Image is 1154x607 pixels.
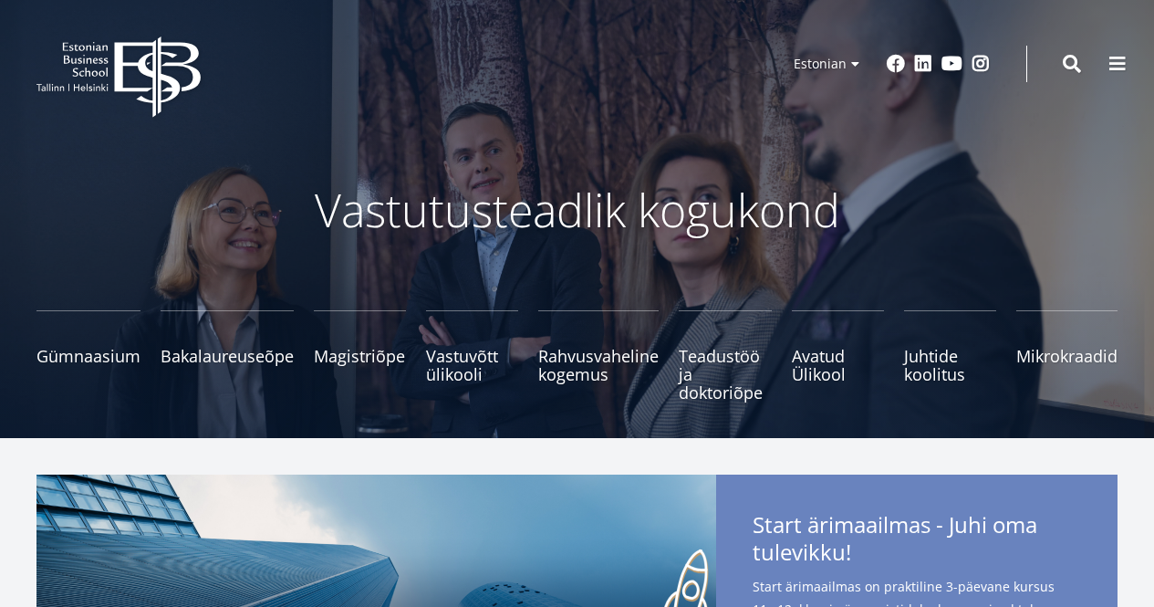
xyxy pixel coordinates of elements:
a: Avatud Ülikool [792,310,884,402]
span: Rahvusvaheline kogemus [538,347,659,383]
span: Vastuvõtt ülikooli [426,347,518,383]
a: Magistriõpe [314,310,406,402]
span: Magistriõpe [314,347,406,365]
a: Mikrokraadid [1016,310,1118,402]
span: Start ärimaailmas - Juhi oma [753,511,1081,571]
a: Teadustöö ja doktoriõpe [679,310,771,402]
a: Youtube [941,55,962,73]
a: Bakalaureuseõpe [161,310,294,402]
a: Juhtide koolitus [904,310,996,402]
span: tulevikku! [753,539,851,566]
p: Vastutusteadlik kogukond [94,183,1061,237]
span: Gümnaasium [36,347,140,365]
span: Juhtide koolitus [904,347,996,383]
a: Linkedin [914,55,932,73]
a: Rahvusvaheline kogemus [538,310,659,402]
a: Facebook [887,55,905,73]
a: Gümnaasium [36,310,140,402]
a: Instagram [972,55,990,73]
span: Mikrokraadid [1016,347,1118,365]
span: Avatud Ülikool [792,347,884,383]
span: Bakalaureuseõpe [161,347,294,365]
span: Teadustöö ja doktoriõpe [679,347,771,402]
a: Vastuvõtt ülikooli [426,310,518,402]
